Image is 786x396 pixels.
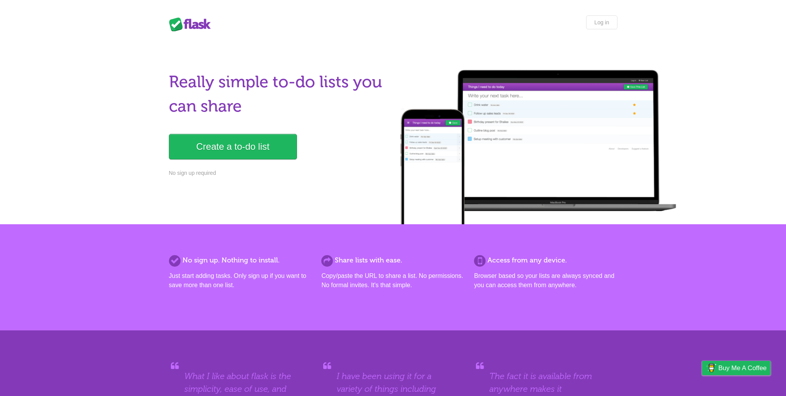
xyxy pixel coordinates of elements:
a: Create a to-do list [169,134,297,159]
a: Buy me a coffee [702,361,771,375]
img: Buy me a coffee [706,361,716,374]
div: Flask Lists [169,17,215,31]
h1: Really simple to-do lists you can share [169,70,389,118]
p: Copy/paste the URL to share a list. No permissions. No formal invites. It's that simple. [321,271,464,290]
a: Log in [586,15,617,29]
p: Just start adding tasks. Only sign up if you want to save more than one list. [169,271,312,290]
h2: No sign up. Nothing to install. [169,255,312,266]
h2: Share lists with ease. [321,255,464,266]
span: Buy me a coffee [718,361,767,375]
p: Browser based so your lists are always synced and you can access them from anywhere. [474,271,617,290]
h2: Access from any device. [474,255,617,266]
p: No sign up required [169,169,389,177]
